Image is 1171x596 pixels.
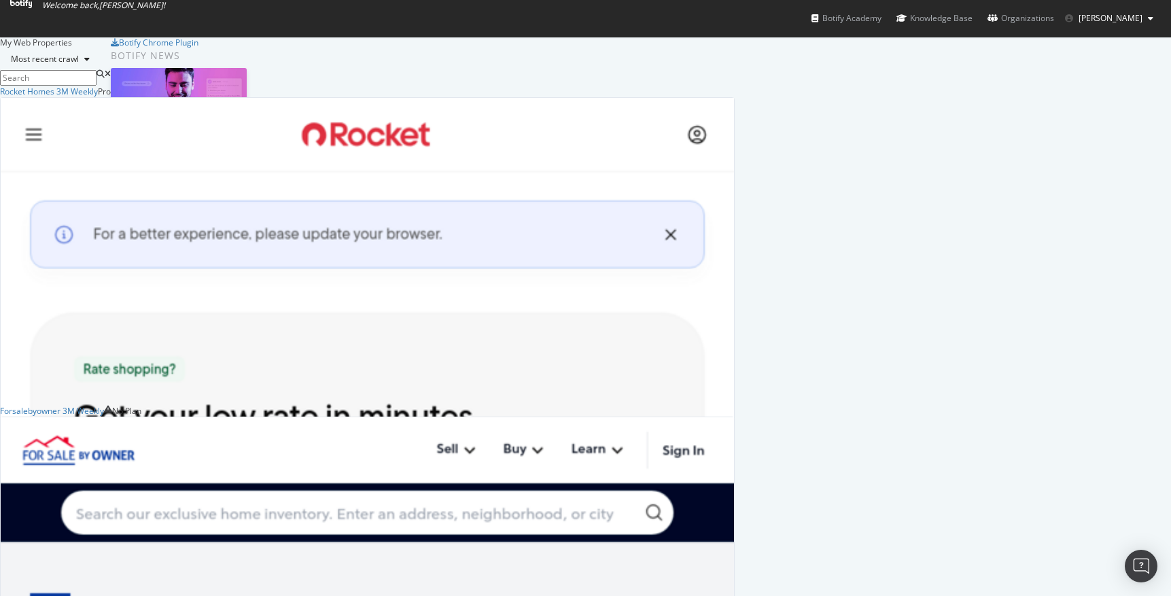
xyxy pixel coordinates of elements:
[119,37,198,48] div: Botify Chrome Plugin
[111,48,423,63] div: Botify news
[1054,7,1164,29] button: [PERSON_NAME]
[811,12,881,25] div: Botify Academy
[988,12,1054,25] div: Organizations
[1079,12,1142,24] span: Vlajko Knezic
[1125,550,1157,582] div: Open Intercom Messenger
[11,55,79,63] div: Most recent crawl
[111,37,198,48] a: Botify Chrome Plugin
[896,12,973,25] div: Knowledge Base
[111,68,247,139] img: How to Prioritize and Accelerate Technical SEO with Botify Assist
[112,405,141,417] div: No Plan
[98,86,111,97] div: Pro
